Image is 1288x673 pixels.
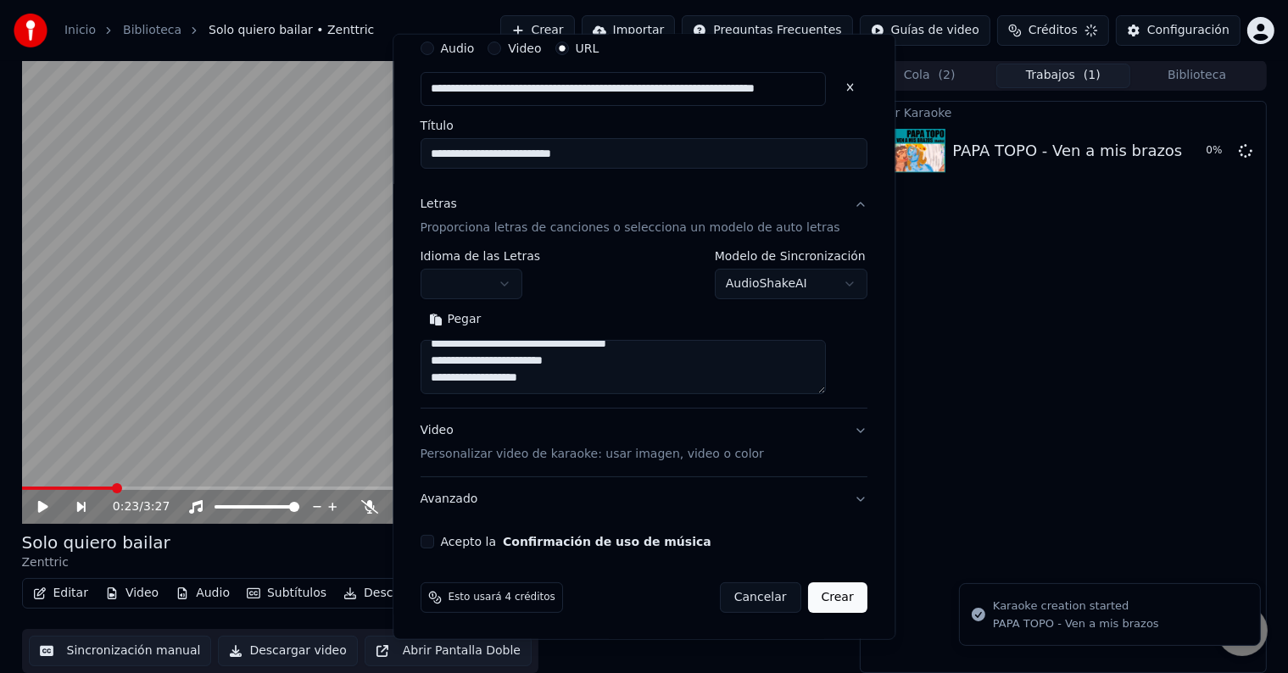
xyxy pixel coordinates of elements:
[441,536,711,548] label: Acepto la
[421,182,867,250] button: LetrasProporciona letras de canciones o selecciona un modelo de auto letras
[421,196,457,213] div: Letras
[421,250,867,408] div: LetrasProporciona letras de canciones o selecciona un modelo de auto letras
[441,42,475,54] label: Audio
[576,42,599,54] label: URL
[421,422,764,463] div: Video
[421,446,764,463] p: Personalizar video de karaoke: usar imagen, video o color
[421,250,541,262] label: Idioma de las Letras
[720,582,801,613] button: Cancelar
[421,220,840,236] p: Proporciona letras de canciones o selecciona un modelo de auto letras
[808,582,867,613] button: Crear
[449,591,555,604] span: Esto usará 4 créditos
[421,409,867,476] button: VideoPersonalizar video de karaoke: usar imagen, video o color
[715,250,867,262] label: Modelo de Sincronización
[421,306,490,333] button: Pegar
[421,120,867,131] label: Título
[421,477,867,521] button: Avanzado
[503,536,711,548] button: Acepto la
[509,42,542,54] label: Video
